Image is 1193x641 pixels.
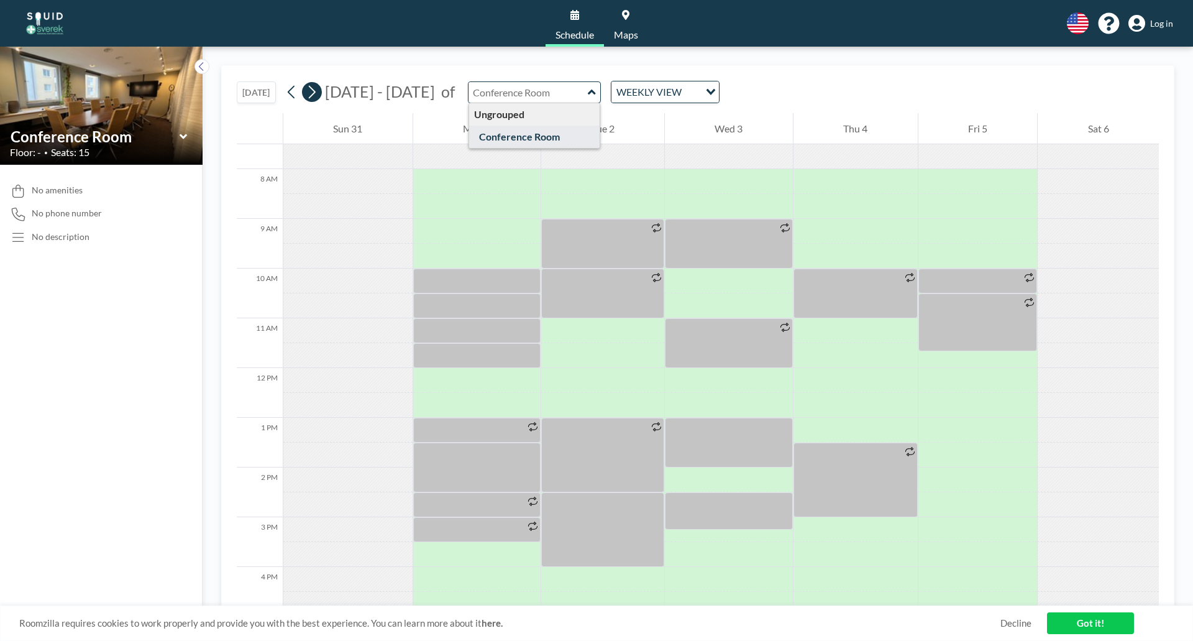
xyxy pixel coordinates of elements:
[469,103,600,126] div: Ungrouped
[11,127,180,145] input: Conference Room
[237,219,283,269] div: 9 AM
[20,11,70,36] img: organization-logo
[283,113,413,144] div: Sun 31
[19,617,1000,629] span: Roomzilla requires cookies to work properly and provide you with the best experience. You can lea...
[237,517,283,567] div: 3 PM
[685,84,698,100] input: Search for option
[614,84,684,100] span: WEEKLY VIEW
[237,567,283,617] div: 4 PM
[441,82,455,101] span: of
[918,113,1038,144] div: Fri 5
[237,269,283,318] div: 10 AM
[32,185,83,196] span: No amenities
[482,617,503,629] a: here.
[237,468,283,517] div: 2 PM
[32,231,89,242] div: No description
[237,318,283,368] div: 11 AM
[541,113,664,144] div: Tue 2
[413,113,541,144] div: Mon 1
[793,113,918,144] div: Thu 4
[237,368,283,418] div: 12 PM
[237,119,283,169] div: 7 AM
[1038,113,1159,144] div: Sat 6
[1150,18,1173,29] span: Log in
[237,418,283,468] div: 1 PM
[1000,617,1031,629] a: Decline
[51,146,89,159] span: Seats: 15
[237,81,276,103] button: [DATE]
[325,82,435,101] span: [DATE] - [DATE]
[10,146,41,159] span: Floor: -
[44,149,48,157] span: •
[469,126,600,148] div: Conference Room
[469,82,588,103] input: Conference Room
[32,208,102,219] span: No phone number
[611,81,719,103] div: Search for option
[237,169,283,219] div: 8 AM
[665,113,793,144] div: Wed 3
[555,30,594,40] span: Schedule
[1047,612,1134,634] a: Got it!
[614,30,638,40] span: Maps
[1128,15,1173,32] a: Log in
